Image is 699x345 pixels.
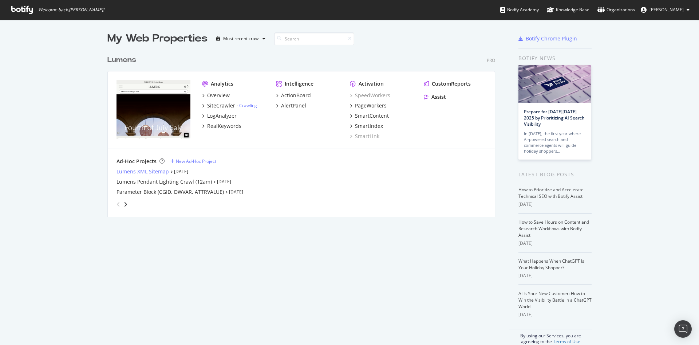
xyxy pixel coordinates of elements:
[211,80,233,87] div: Analytics
[116,168,169,175] a: Lumens XML Sitemap
[509,329,592,345] div: By using our Services, you are agreeing to the
[524,109,585,127] a: Prepare for [DATE][DATE] 2025 by Prioritizing AI Search Visibility
[350,122,383,130] a: SmartIndex
[207,92,230,99] div: Overview
[518,170,592,179] div: Latest Blog Posts
[518,35,577,42] a: Botify Chrome Plugin
[355,112,389,119] div: SmartContent
[649,7,684,13] span: Gregory
[431,93,446,101] div: Assist
[176,158,216,164] div: New Ad-Hoc Project
[635,4,695,16] button: [PERSON_NAME]
[274,32,354,45] input: Search
[355,102,387,109] div: PageWorkers
[123,201,128,208] div: angle-right
[281,102,306,109] div: AlertPanel
[553,338,580,345] a: Terms of Use
[170,158,216,164] a: New Ad-Hoc Project
[202,102,257,109] a: SiteCrawler- Crawling
[518,311,592,318] div: [DATE]
[202,112,237,119] a: LogAnalyzer
[350,112,389,119] a: SmartContent
[359,80,384,87] div: Activation
[207,102,235,109] div: SiteCrawler
[107,55,136,65] div: Lumens
[518,65,591,103] img: Prepare for Black Friday 2025 by Prioritizing AI Search Visibility
[38,7,104,13] span: Welcome back, [PERSON_NAME] !
[518,54,592,62] div: Botify news
[518,273,592,279] div: [DATE]
[350,102,387,109] a: PageWorkers
[355,122,383,130] div: SmartIndex
[518,290,592,310] a: AI Is Your New Customer: How to Win the Visibility Battle in a ChatGPT World
[518,240,592,247] div: [DATE]
[285,80,313,87] div: Intelligence
[518,258,584,271] a: What Happens When ChatGPT Is Your Holiday Shopper?
[213,33,268,44] button: Most recent crawl
[350,133,379,140] a: SmartLink
[229,189,243,195] a: [DATE]
[526,35,577,42] div: Botify Chrome Plugin
[518,187,584,199] a: How to Prioritize and Accelerate Technical SEO with Botify Assist
[350,92,390,99] a: SpeedWorkers
[597,6,635,13] div: Organizations
[487,57,495,63] div: Pro
[432,80,471,87] div: CustomReports
[239,102,257,109] a: Crawling
[107,55,139,65] a: Lumens
[518,219,589,238] a: How to Save Hours on Content and Research Workflows with Botify Assist
[223,36,260,41] div: Most recent crawl
[424,80,471,87] a: CustomReports
[116,188,224,196] a: Parameter Block (CGID, DWVAR, ATTRVALUE)
[174,168,188,175] a: [DATE]
[281,92,311,99] div: ActionBoard
[276,92,311,99] a: ActionBoard
[116,158,157,165] div: Ad-Hoc Projects
[547,6,589,13] div: Knowledge Base
[276,102,306,109] a: AlertPanel
[207,112,237,119] div: LogAnalyzer
[116,178,212,185] a: Lumens Pendant Lighting Crawl (12am)
[674,320,692,338] div: Open Intercom Messenger
[107,46,501,217] div: grid
[500,6,539,13] div: Botify Academy
[524,131,586,154] div: In [DATE], the first year where AI-powered search and commerce agents will guide holiday shoppers…
[107,31,208,46] div: My Web Properties
[202,92,230,99] a: Overview
[207,122,241,130] div: RealKeywords
[114,199,123,210] div: angle-left
[518,201,592,208] div: [DATE]
[424,93,446,101] a: Assist
[116,80,190,139] img: www.lumens.com
[202,122,241,130] a: RealKeywords
[237,102,257,109] div: -
[217,179,231,185] a: [DATE]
